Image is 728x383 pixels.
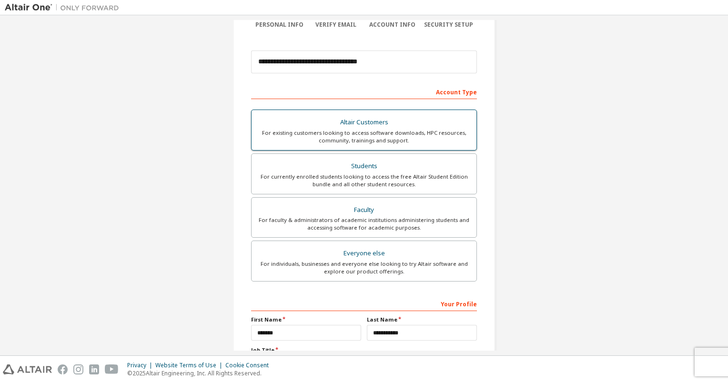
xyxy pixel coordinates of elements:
label: First Name [251,316,361,323]
div: Faculty [257,203,471,217]
div: Privacy [127,362,155,369]
img: youtube.svg [105,364,119,374]
img: facebook.svg [58,364,68,374]
div: Altair Customers [257,116,471,129]
div: Account Type [251,84,477,99]
div: Verify Email [308,21,364,29]
img: instagram.svg [73,364,83,374]
div: For faculty & administrators of academic institutions administering students and accessing softwa... [257,216,471,232]
div: Everyone else [257,247,471,260]
div: Security Setup [421,21,477,29]
div: Students [257,160,471,173]
div: For currently enrolled students looking to access the free Altair Student Edition bundle and all ... [257,173,471,188]
img: Altair One [5,3,124,12]
div: For existing customers looking to access software downloads, HPC resources, community, trainings ... [257,129,471,144]
div: Your Profile [251,296,477,311]
div: Cookie Consent [225,362,274,369]
div: Account Info [364,21,421,29]
label: Job Title [251,346,477,354]
img: linkedin.svg [89,364,99,374]
img: altair_logo.svg [3,364,52,374]
div: For individuals, businesses and everyone else looking to try Altair software and explore our prod... [257,260,471,275]
div: Personal Info [251,21,308,29]
div: Website Terms of Use [155,362,225,369]
p: © 2025 Altair Engineering, Inc. All Rights Reserved. [127,369,274,377]
label: Last Name [367,316,477,323]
